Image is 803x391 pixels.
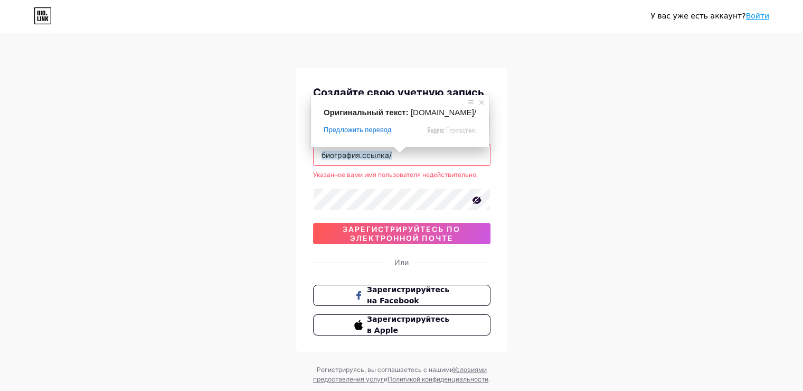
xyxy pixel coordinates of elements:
[367,285,449,305] ya-tr-span: Зарегистрируйтесь на Facebook
[394,258,409,267] ya-tr-span: Или
[367,315,449,334] ya-tr-span: Зарегистрируйтесь в Apple
[324,108,409,117] span: Оригинальный текст:
[384,375,388,383] ya-tr-span: и
[411,108,476,117] span: [DOMAIN_NAME]/
[313,314,490,336] button: Зарегистрируйтесь в Apple
[317,366,453,374] ya-tr-span: Регистрируясь, вы соглашаетесь с нашими
[313,223,490,244] button: зарегистрируйтесь по электронной почте
[313,285,490,306] button: Зарегистрируйтесь на Facebook
[745,12,769,20] a: Войти
[313,171,478,179] ya-tr-span: Указанное вами имя пользователя недействительно.
[314,144,490,165] input: Имя пользователя
[343,225,460,243] ya-tr-span: зарегистрируйтесь по электронной почте
[322,151,392,160] ya-tr-span: биография.ссылка/
[650,12,745,20] ya-tr-span: У вас уже есть аккаунт?
[488,375,490,383] ya-tr-span: .
[313,86,484,99] ya-tr-span: Создайте свою учетную запись
[324,125,391,135] span: Предложить перевод
[388,375,488,383] a: Политикой конфиденциальности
